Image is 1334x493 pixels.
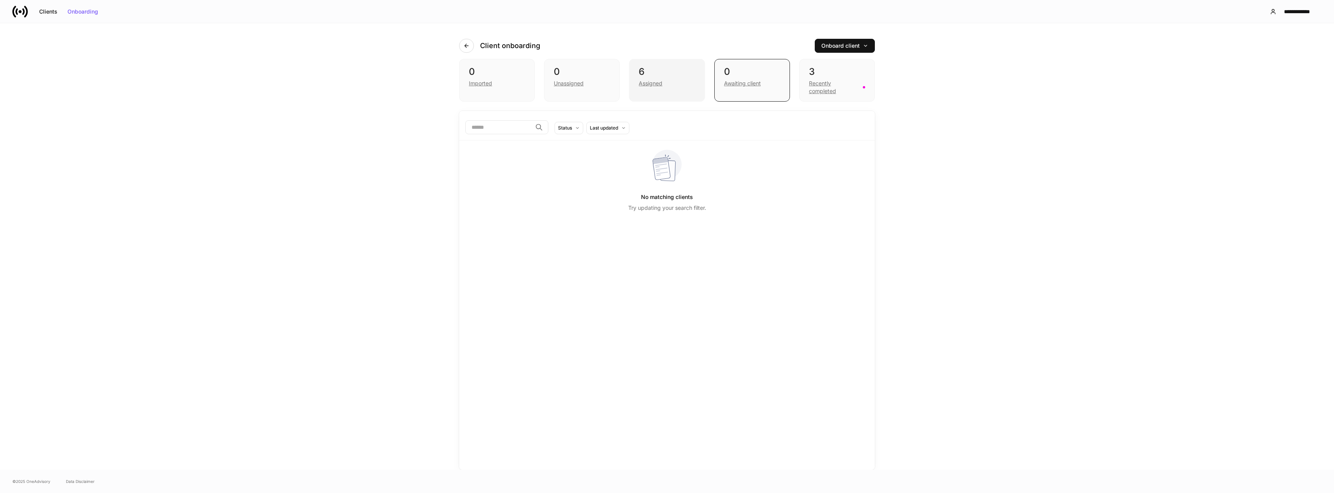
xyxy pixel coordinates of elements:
div: 0Imported [459,59,535,102]
div: Recently completed [809,80,858,95]
div: Assigned [639,80,662,87]
div: Imported [469,80,492,87]
div: Awaiting client [724,80,761,87]
div: Unassigned [554,80,584,87]
p: Try updating your search filter. [628,204,706,212]
button: Last updated [586,122,629,134]
div: Last updated [590,124,618,131]
button: Onboarding [62,5,103,18]
div: 3 [809,66,865,78]
button: Clients [34,5,62,18]
h4: Client onboarding [480,41,540,50]
button: Status [555,122,583,134]
div: 6Assigned [629,59,705,102]
button: Onboard client [815,39,875,53]
div: 0Unassigned [544,59,620,102]
div: 0 [469,66,525,78]
div: Clients [39,9,57,14]
div: 3Recently completed [799,59,875,102]
div: Onboard client [821,43,868,48]
div: Onboarding [67,9,98,14]
div: 6 [639,66,695,78]
div: 0Awaiting client [714,59,790,102]
h5: No matching clients [641,190,693,204]
div: Status [558,124,572,131]
div: 0 [724,66,780,78]
div: 0 [554,66,610,78]
span: © 2025 OneAdvisory [12,478,50,484]
a: Data Disclaimer [66,478,95,484]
